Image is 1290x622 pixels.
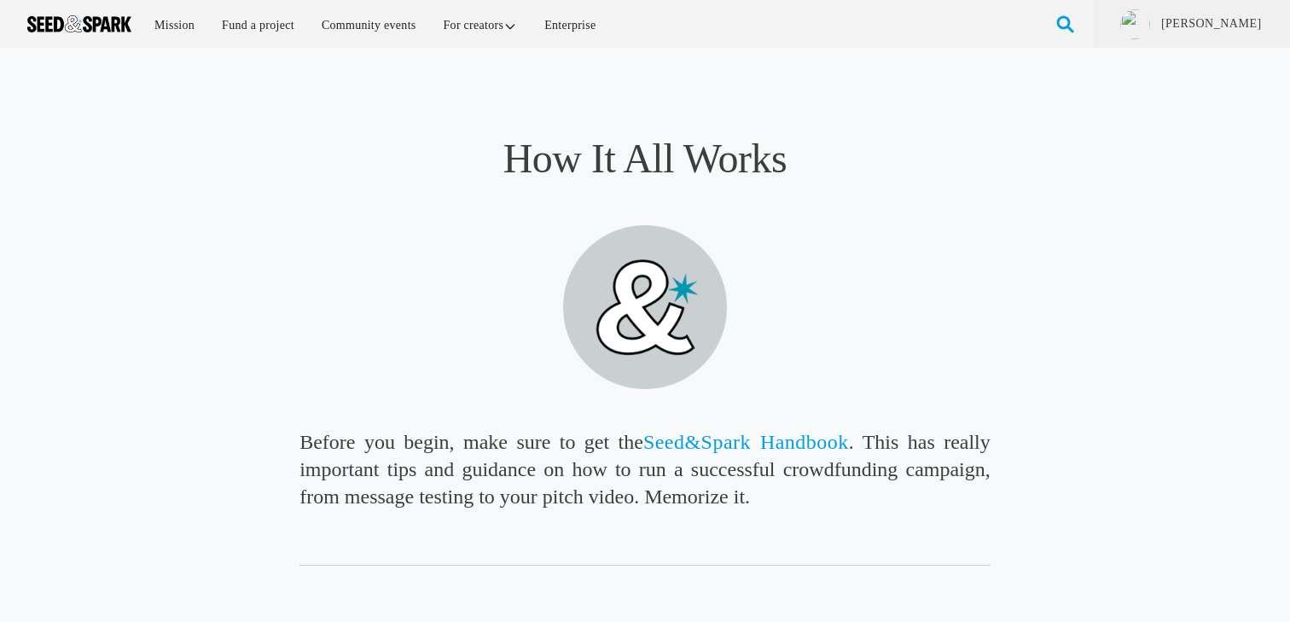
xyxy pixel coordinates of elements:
img: ACg8ocLbOnsH6lGrvunZa2feUhq2acIadmefmbDQv9UWssDk-ngvVlW4=s96-c [1120,9,1150,39]
h1: How It All Works [299,133,991,184]
a: Enterprise [532,7,607,44]
a: Community events [310,7,428,44]
a: For creators [432,7,530,44]
a: [PERSON_NAME] [1159,15,1263,32]
h3: Before you begin, make sure to get the . This has really important tips and guidance on how to ru... [299,428,991,510]
a: Mission [142,7,206,44]
img: how to [563,225,727,389]
a: Seed&Spark Handbook [643,431,849,453]
a: Fund a project [210,7,306,44]
img: Seed amp; Spark [27,15,131,32]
